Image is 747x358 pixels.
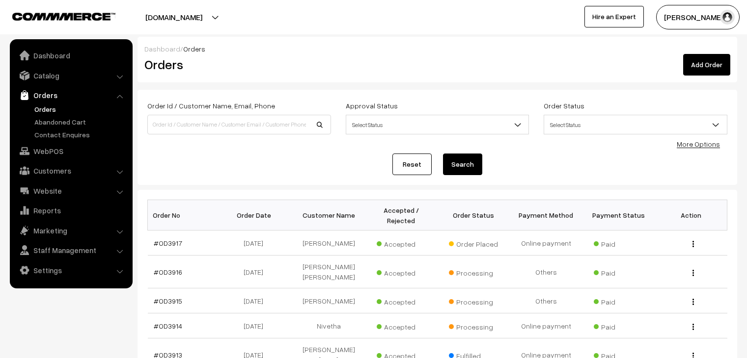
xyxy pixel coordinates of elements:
[443,153,482,175] button: Search
[377,294,426,307] span: Accepted
[154,268,182,276] a: #OD3916
[544,101,584,111] label: Order Status
[12,241,129,259] a: Staff Management
[12,86,129,104] a: Orders
[220,313,293,338] td: [DATE]
[594,319,643,332] span: Paid
[510,230,582,256] td: Online payment
[144,44,730,54] div: /
[293,230,365,256] td: [PERSON_NAME]
[438,200,510,230] th: Order Status
[12,182,129,200] a: Website
[584,6,644,27] a: Hire an Expert
[677,140,720,148] a: More Options
[683,54,730,76] a: Add Order
[293,256,365,288] td: [PERSON_NAME] [PERSON_NAME]
[220,230,293,256] td: [DATE]
[655,200,727,230] th: Action
[594,236,643,249] span: Paid
[346,116,529,133] span: Select Status
[692,270,694,276] img: Menu
[293,288,365,313] td: [PERSON_NAME]
[510,256,582,288] td: Others
[147,115,331,134] input: Order Id / Customer Name / Customer Email / Customer Phone
[377,265,426,278] span: Accepted
[12,10,98,22] a: COMMMERCE
[692,324,694,330] img: Menu
[12,202,129,219] a: Reports
[449,319,498,332] span: Processing
[154,239,182,247] a: #OD3917
[183,45,205,53] span: Orders
[544,115,727,134] span: Select Status
[32,104,129,114] a: Orders
[293,313,365,338] td: Nivetha
[144,57,330,72] h2: Orders
[510,313,582,338] td: Online payment
[656,5,740,29] button: [PERSON_NAME]
[144,45,180,53] a: Dashboard
[692,241,694,247] img: Menu
[594,294,643,307] span: Paid
[392,153,432,175] a: Reset
[220,256,293,288] td: [DATE]
[12,13,115,20] img: COMMMERCE
[346,115,529,134] span: Select Status
[720,10,735,25] img: user
[220,288,293,313] td: [DATE]
[377,236,426,249] span: Accepted
[449,236,498,249] span: Order Placed
[510,200,582,230] th: Payment Method
[154,322,182,330] a: #OD3914
[692,299,694,305] img: Menu
[12,67,129,84] a: Catalog
[220,200,293,230] th: Order Date
[449,265,498,278] span: Processing
[544,116,727,133] span: Select Status
[32,129,129,140] a: Contact Enquires
[32,117,129,127] a: Abandoned Cart
[594,265,643,278] span: Paid
[12,142,129,160] a: WebPOS
[12,162,129,179] a: Customers
[12,261,129,279] a: Settings
[147,101,275,111] label: Order Id / Customer Name, Email, Phone
[365,200,438,230] th: Accepted / Rejected
[148,200,221,230] th: Order No
[582,200,655,230] th: Payment Status
[293,200,365,230] th: Customer Name
[12,47,129,64] a: Dashboard
[346,101,398,111] label: Approval Status
[510,288,582,313] td: Others
[154,297,182,305] a: #OD3915
[449,294,498,307] span: Processing
[12,222,129,239] a: Marketing
[377,319,426,332] span: Accepted
[111,5,237,29] button: [DOMAIN_NAME]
